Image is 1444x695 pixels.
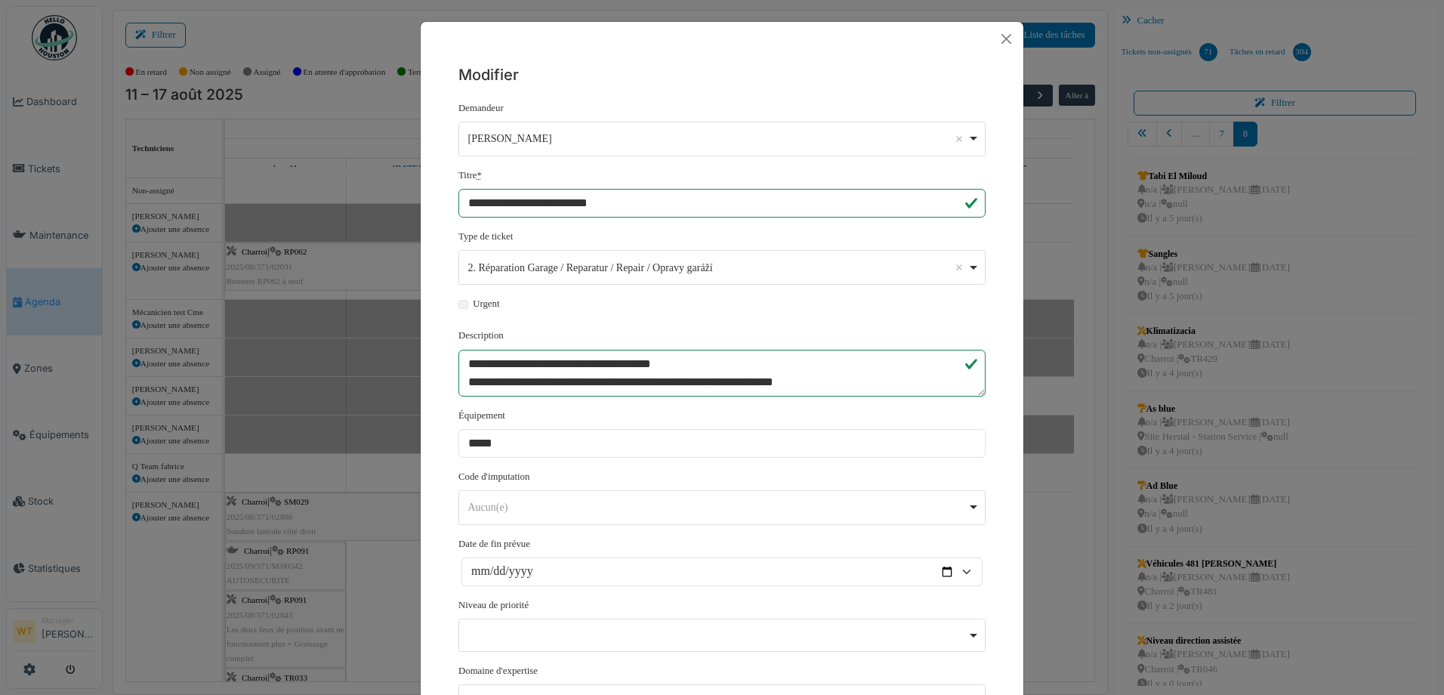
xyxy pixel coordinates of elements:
[458,329,504,343] label: Description
[468,131,967,147] div: [PERSON_NAME]
[458,470,529,484] label: Code d'imputation
[458,230,513,244] label: Type de ticket
[952,131,967,147] button: Remove item: '17761'
[458,409,505,423] label: Équipement
[952,260,967,275] button: Remove item: '665'
[468,499,967,515] div: Aucun(e)
[458,101,504,116] label: Demandeur
[473,297,499,311] label: Urgent
[468,260,967,276] div: 2. Réparation Garage / Reparatur / Repair / Opravy garáží
[995,28,1017,50] button: Close
[458,537,530,551] label: Date de fin prévue
[458,168,482,183] label: Titre
[458,63,986,86] h5: Modifier
[458,664,538,678] label: Domaine d'expertise
[477,170,481,181] abbr: Requis
[458,598,529,613] label: Niveau de priorité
